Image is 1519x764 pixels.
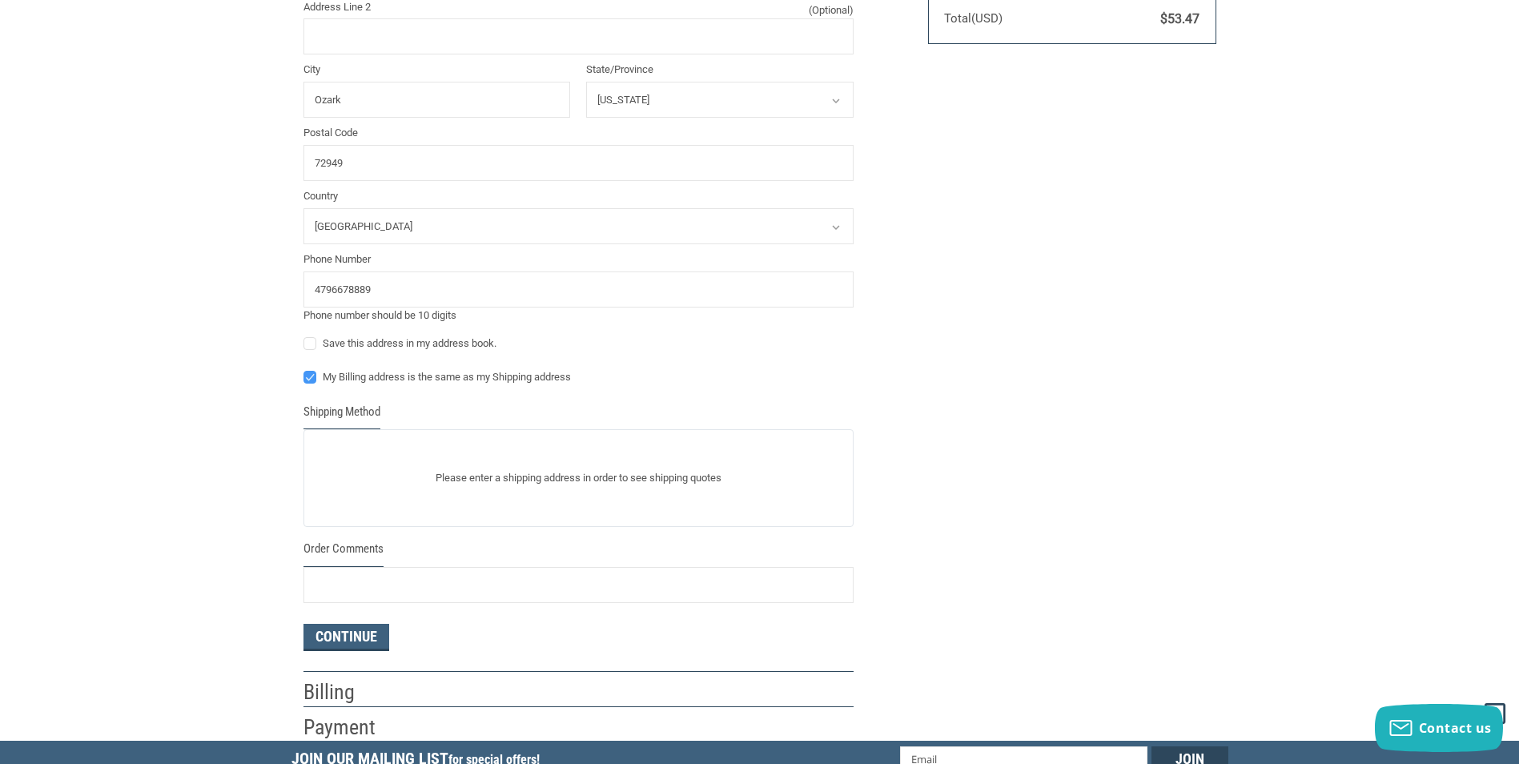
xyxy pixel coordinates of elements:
span: Contact us [1419,719,1492,737]
legend: Shipping Method [303,403,380,429]
p: Please enter a shipping address in order to see shipping quotes [304,463,853,494]
span: $53.47 [1160,11,1200,26]
button: Contact us [1375,704,1503,752]
div: Phone number should be 10 digits [303,308,854,324]
small: (Optional) [809,2,854,18]
label: City [303,62,571,78]
label: Save this address in my address book. [303,337,854,350]
label: Postal Code [303,125,854,141]
label: State/Province [586,62,854,78]
label: Country [303,188,854,204]
span: Total (USD) [944,11,1003,26]
h2: Payment [303,714,397,741]
label: Phone Number [303,251,854,267]
legend: Order Comments [303,540,384,566]
button: Continue [303,624,389,651]
h2: Billing [303,679,397,706]
label: My Billing address is the same as my Shipping address [303,371,854,384]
